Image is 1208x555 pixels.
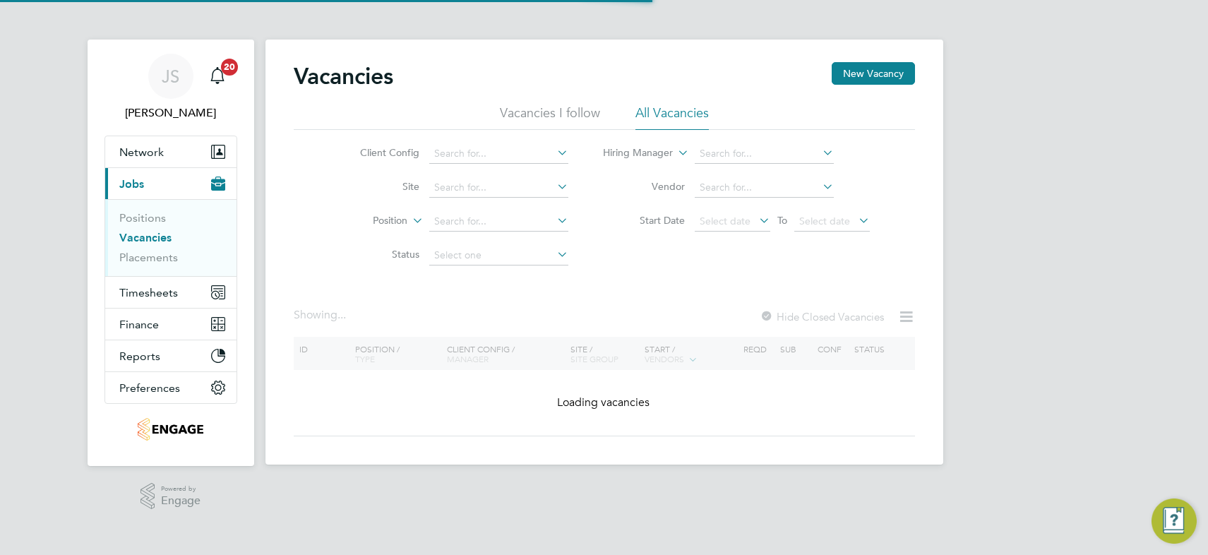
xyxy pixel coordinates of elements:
button: Reports [105,340,237,371]
span: Powered by [161,483,201,495]
input: Search for... [429,144,568,164]
label: Hiring Manager [592,146,673,160]
label: Vendor [604,180,685,193]
span: JS [162,67,179,85]
h2: Vacancies [294,62,393,90]
span: 20 [221,59,238,76]
input: Select one [429,246,568,265]
li: Vacancies I follow [500,105,600,130]
a: Vacancies [119,231,172,244]
span: Engage [161,495,201,507]
button: Preferences [105,372,237,403]
label: Site [338,180,419,193]
button: Timesheets [105,277,237,308]
label: Position [326,214,407,228]
button: New Vacancy [832,62,915,85]
a: Powered byEngage [140,483,201,510]
img: nowcareers-logo-retina.png [138,418,203,441]
a: Positions [119,211,166,225]
input: Search for... [695,144,834,164]
span: Jobs [119,177,144,191]
label: Status [338,248,419,261]
button: Engage Resource Center [1152,499,1197,544]
span: Select date [700,215,750,227]
span: Network [119,145,164,159]
span: Select date [799,215,850,227]
label: Hide Closed Vacancies [760,310,884,323]
div: Jobs [105,199,237,276]
label: Client Config [338,146,419,159]
span: Preferences [119,381,180,395]
span: ... [337,308,346,322]
span: Timesheets [119,286,178,299]
a: Go to home page [104,418,237,441]
input: Search for... [695,178,834,198]
span: To [773,211,791,229]
a: JS[PERSON_NAME] [104,54,237,121]
label: Start Date [604,214,685,227]
a: 20 [203,54,232,99]
a: Placements [119,251,178,264]
li: All Vacancies [635,105,709,130]
input: Search for... [429,212,568,232]
button: Network [105,136,237,167]
nav: Main navigation [88,40,254,466]
span: Finance [119,318,159,331]
button: Finance [105,309,237,340]
span: James Symons [104,105,237,121]
span: Reports [119,350,160,363]
input: Search for... [429,178,568,198]
div: Showing [294,308,349,323]
button: Jobs [105,168,237,199]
